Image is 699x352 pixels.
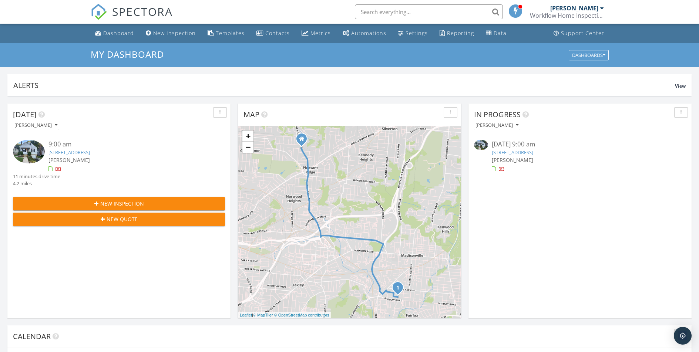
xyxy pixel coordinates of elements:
button: Dashboards [569,50,609,60]
a: Metrics [299,27,334,40]
a: Automations (Basic) [340,27,389,40]
img: The Best Home Inspection Software - Spectora [91,4,107,20]
div: [PERSON_NAME] [550,4,598,12]
div: [DATE] 9:00 am [492,140,669,149]
div: Templates [216,30,245,37]
div: Dashboard [103,30,134,37]
div: 4.2 miles [13,180,60,187]
div: New Inspection [153,30,196,37]
a: [DATE] 9:00 am [STREET_ADDRESS] [PERSON_NAME] [474,140,686,173]
a: [STREET_ADDRESS] [48,149,90,156]
a: Zoom out [242,142,253,153]
a: [STREET_ADDRESS] [492,149,533,156]
div: Open Intercom Messenger [674,327,692,345]
button: [PERSON_NAME] [13,121,59,131]
div: Contacts [265,30,290,37]
div: | [238,312,331,318]
div: [PERSON_NAME] [475,123,518,128]
span: SPECTORA [112,4,173,19]
a: Settings [395,27,431,40]
a: Dashboard [92,27,137,40]
span: New Inspection [100,200,144,207]
div: Metrics [310,30,331,37]
span: Calendar [13,331,51,341]
span: [DATE] [13,109,37,119]
span: [PERSON_NAME] [492,156,533,163]
input: Search everything... [355,4,503,19]
button: New Quote [13,213,225,226]
a: Support Center [551,27,607,40]
a: © OpenStreetMap contributors [274,313,329,317]
div: 5634 Islington Ave, Cincinnati, OH 45227 [398,287,402,292]
button: [PERSON_NAME] [474,121,520,131]
div: Data [494,30,507,37]
div: Workflow Home Inspections [530,12,604,19]
a: Templates [205,27,248,40]
a: SPECTORA [91,10,173,26]
div: Support Center [561,30,604,37]
div: 9:00 am [48,140,208,149]
i: 1 [396,285,399,291]
a: Zoom in [242,131,253,142]
div: Dashboards [572,53,605,58]
div: Settings [406,30,428,37]
div: [PERSON_NAME] [14,123,57,128]
a: Leaflet [240,313,252,317]
div: Alerts [13,80,675,90]
span: In Progress [474,109,521,119]
a: Data [483,27,510,40]
a: New Inspection [143,27,199,40]
a: 9:00 am [STREET_ADDRESS] [PERSON_NAME] 11 minutes drive time 4.2 miles [13,140,225,187]
div: Reporting [447,30,474,37]
span: View [675,83,686,89]
span: [PERSON_NAME] [48,156,90,163]
a: © MapTiler [253,313,273,317]
button: New Inspection [13,197,225,210]
span: Map [243,109,259,119]
div: Automations [351,30,386,37]
span: My Dashboard [91,48,164,60]
div: 6428 Ridge Ave , Cincinnati OH 45213 [302,139,306,143]
div: 11 minutes drive time [13,173,60,180]
span: New Quote [107,215,138,223]
a: Reporting [437,27,477,40]
a: Contacts [253,27,293,40]
img: 9575056%2Freports%2F10a8a42f-d1c4-4030-96db-124f0c20d554%2Fcover_photos%2FbBSRK8KguIpvAHpRyWXp%2F... [474,140,488,150]
img: 9575056%2Freports%2F10a8a42f-d1c4-4030-96db-124f0c20d554%2Fcover_photos%2FbBSRK8KguIpvAHpRyWXp%2F... [13,140,45,163]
